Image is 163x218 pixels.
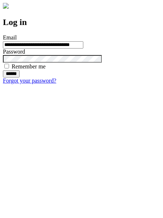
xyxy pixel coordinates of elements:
label: Remember me [12,63,46,70]
label: Password [3,49,25,55]
label: Email [3,34,17,41]
a: Forgot your password? [3,77,56,84]
img: logo-4e3dc11c47720685a147b03b5a06dd966a58ff35d612b21f08c02c0306f2b779.png [3,3,9,9]
h2: Log in [3,17,160,27]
